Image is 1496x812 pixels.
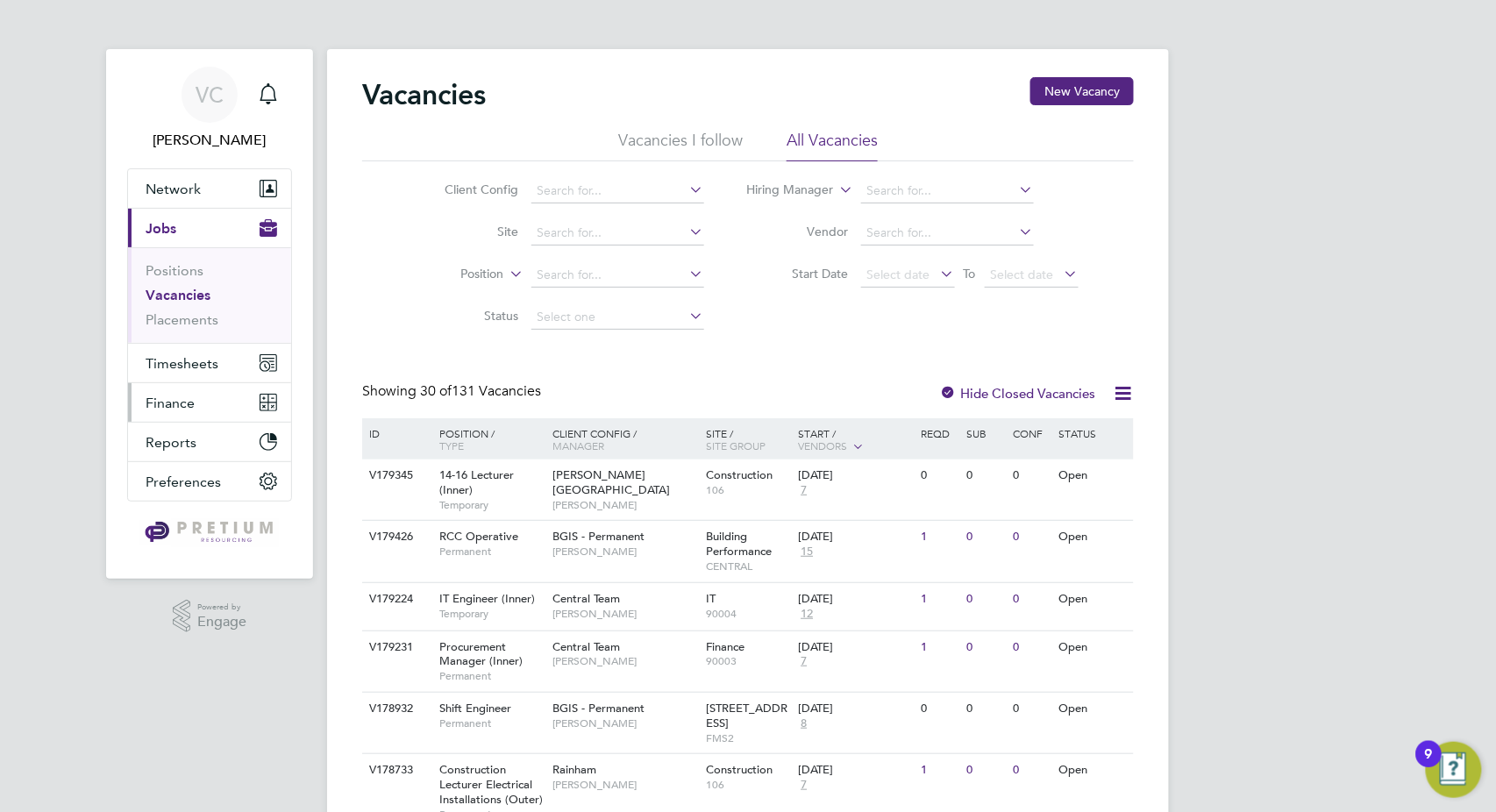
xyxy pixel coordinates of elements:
[553,701,645,716] span: BGIS - Permanent
[1055,583,1131,616] div: Open
[418,182,519,197] label: Client Config
[146,220,176,237] span: Jobs
[365,418,426,448] div: ID
[128,423,291,461] button: Reports
[365,521,426,553] div: V179426
[707,559,790,573] span: CENTRAL
[365,459,426,492] div: V179345
[553,762,597,777] span: Rainham
[128,247,291,343] div: Jobs
[127,519,292,547] a: Go to home page
[1008,583,1054,616] div: 0
[439,762,543,807] span: Construction Lecturer Electrical Installations (Outer)
[798,545,816,559] span: 15
[798,438,847,452] span: Vendors
[365,631,426,664] div: V179231
[798,607,816,622] span: 12
[798,530,912,545] div: [DATE]
[748,266,849,281] label: Start Date
[128,344,291,382] button: Timesheets
[439,529,518,544] span: RCC Operative
[707,591,716,606] span: IT
[553,607,698,621] span: [PERSON_NAME]
[553,591,621,606] span: Central Team
[939,385,1095,402] label: Hide Closed Vacancies
[418,224,519,239] label: Site
[553,778,698,792] span: [PERSON_NAME]
[1030,77,1134,105] button: New Vacancy
[798,654,809,669] span: 7
[553,545,698,559] span: [PERSON_NAME]
[106,49,313,579] nav: Main navigation
[439,639,523,669] span: Procurement Manager (Inner)
[1008,521,1054,553] div: 0
[146,262,203,279] a: Positions
[1055,521,1131,553] div: Open
[702,418,794,460] div: Site /
[707,778,790,792] span: 106
[1055,631,1131,664] div: Open
[963,459,1008,492] div: 0
[733,182,834,199] label: Hiring Manager
[958,262,981,285] span: To
[707,762,773,777] span: Construction
[787,130,878,161] li: All Vacancies
[197,600,246,615] span: Powered by
[553,498,698,512] span: [PERSON_NAME]
[916,631,962,664] div: 1
[531,263,704,288] input: Search for...
[1008,754,1054,787] div: 0
[963,693,1008,725] div: 0
[403,266,504,283] label: Position
[916,693,962,725] div: 0
[439,607,545,621] span: Temporary
[748,224,849,239] label: Vendor
[1055,418,1131,448] div: Status
[861,221,1034,246] input: Search for...
[426,418,549,460] div: Position /
[798,716,809,731] span: 8
[1426,742,1482,798] button: Open Resource Center, 9 new notifications
[531,221,704,246] input: Search for...
[916,459,962,492] div: 0
[798,640,912,655] div: [DATE]
[553,438,605,452] span: Manager
[963,754,1008,787] div: 0
[553,639,621,654] span: Central Team
[707,467,773,482] span: Construction
[1055,754,1131,787] div: Open
[916,583,962,616] div: 1
[531,179,704,203] input: Search for...
[553,716,698,730] span: [PERSON_NAME]
[707,639,745,654] span: Finance
[707,438,766,452] span: Site Group
[991,267,1054,282] span: Select date
[418,308,519,324] label: Status
[420,382,452,400] span: 30 of
[798,468,912,483] div: [DATE]
[798,763,912,778] div: [DATE]
[362,382,545,401] div: Showing
[128,169,291,208] button: Network
[439,669,545,683] span: Permanent
[553,654,698,668] span: [PERSON_NAME]
[531,305,704,330] input: Select one
[196,83,224,106] span: VC
[146,474,221,490] span: Preferences
[916,418,962,448] div: Reqd
[1055,693,1131,725] div: Open
[365,693,426,725] div: V178932
[707,483,790,497] span: 106
[963,583,1008,616] div: 0
[1425,754,1433,777] div: 9
[1008,631,1054,664] div: 0
[197,615,246,630] span: Engage
[128,209,291,247] button: Jobs
[146,311,218,328] a: Placements
[128,383,291,422] button: Finance
[439,438,464,452] span: Type
[128,462,291,501] button: Preferences
[140,519,278,547] img: pretium-logo-retina.png
[867,267,930,282] span: Select date
[707,654,790,668] span: 90003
